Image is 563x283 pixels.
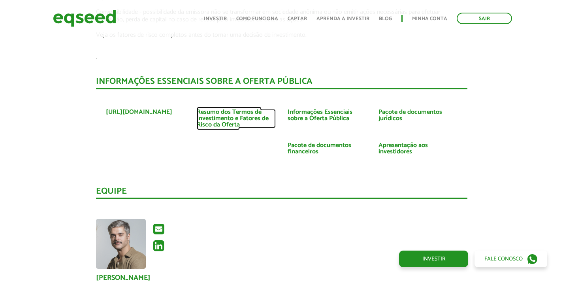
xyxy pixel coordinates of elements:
[399,251,468,267] a: Investir
[379,16,392,21] a: Blog
[316,16,369,21] a: Aprenda a investir
[96,187,467,199] div: Equipe
[378,109,458,122] a: Pacote de documentos jurídicos
[106,109,172,115] a: [URL][DOMAIN_NAME]
[53,8,116,29] img: EqSeed
[475,251,547,267] a: Fale conosco
[96,54,467,61] p: .
[96,219,146,269] a: Ver perfil do usuário.
[288,16,307,21] a: Captar
[96,274,151,281] a: [PERSON_NAME]
[412,16,447,21] a: Minha conta
[236,16,278,21] a: Como funciona
[204,16,227,21] a: Investir
[96,219,146,269] img: Foto de Gentil Nascimento
[96,77,467,89] div: INFORMAÇÕES ESSENCIAIS SOBRE A OFERTA PÚBLICA
[378,142,458,155] a: Apresentação aos investidores
[96,31,467,39] p: Veja os fatores de risco completos antes do tomar uma decisão de investimento.
[197,109,276,128] a: Resumo dos Termos de Investimento e Fatores de Risco da Oferta
[288,142,367,155] a: Pacote de documentos financeiros
[457,13,512,24] a: Sair
[288,109,367,122] a: Informações Essenciais sobre a Oferta Pública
